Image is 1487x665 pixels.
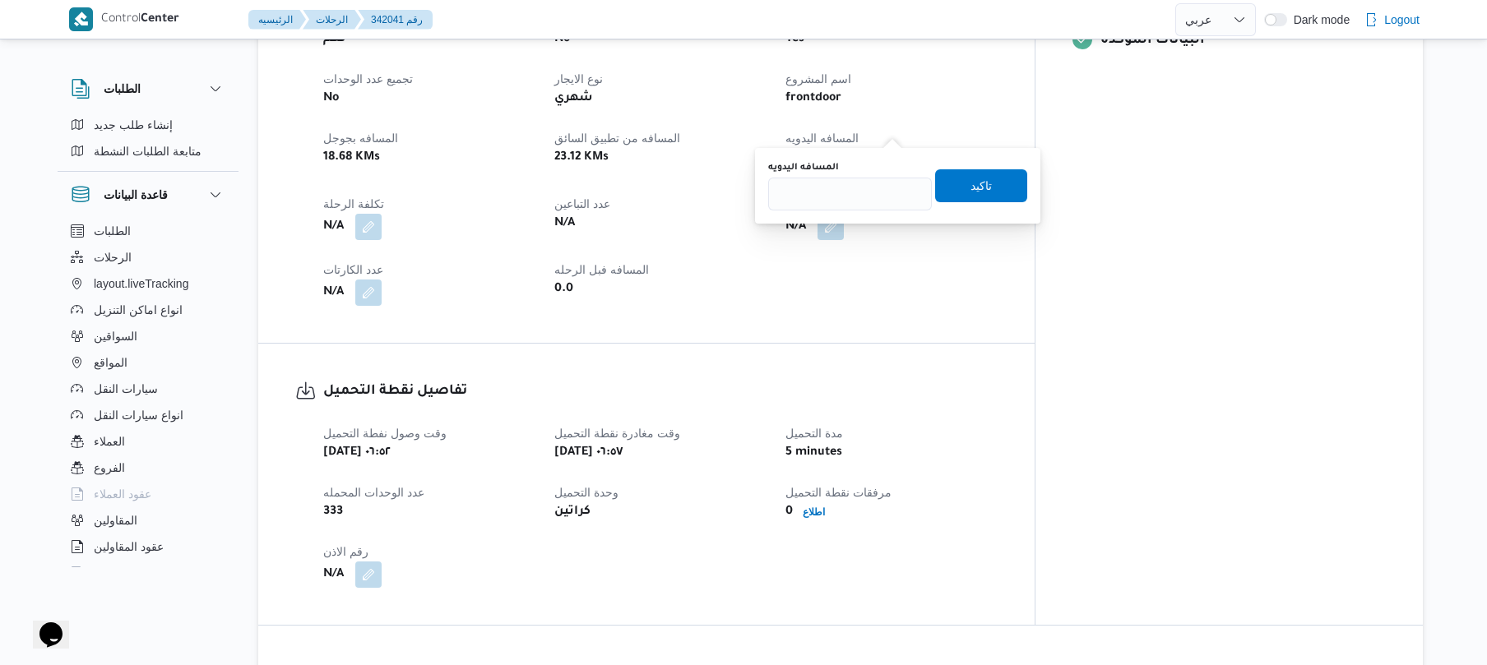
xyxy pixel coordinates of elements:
[94,274,188,293] span: layout.liveTracking
[58,218,239,574] div: قاعدة البيانات
[64,218,232,244] button: الطلبات
[1358,3,1426,36] button: Logout
[323,89,339,109] b: No
[64,455,232,481] button: الفروع
[94,458,125,478] span: الفروع
[64,481,232,507] button: عقود العملاء
[970,176,992,196] span: تاكيد
[71,185,225,205] button: قاعدة البيانات
[64,376,232,402] button: سيارات النقل
[71,79,225,99] button: الطلبات
[785,486,892,499] span: مرفقات نقطة التحميل
[94,141,202,161] span: متابعة الطلبات النشطة
[94,115,173,135] span: إنشاء طلب جديد
[1100,30,1386,52] h3: البيانات المؤكدة
[64,349,232,376] button: المواقع
[323,443,391,463] b: [DATE] ٠٦:٥٢
[64,402,232,428] button: انواع سيارات النقل
[94,432,125,451] span: العملاء
[1287,13,1350,26] span: Dark mode
[323,197,384,210] span: تكلفة الرحلة
[58,112,239,171] div: الطلبات
[785,443,842,463] b: 5 minutes
[554,132,680,145] span: المسافه من تطبيق السائق
[94,247,132,267] span: الرحلات
[323,283,344,302] b: N/A
[554,502,591,522] b: كراتين
[935,169,1027,202] button: تاكيد
[64,560,232,586] button: اجهزة التليفون
[796,502,832,522] button: اطلاع
[64,533,232,560] button: عقود المقاولين
[554,443,623,463] b: [DATE] ٠٦:٥٧
[554,214,575,233] b: N/A
[785,427,843,440] span: مدة التحميل
[104,185,168,205] h3: قاعدة البيانات
[16,599,69,649] iframe: chat widget
[94,326,137,346] span: السواقين
[94,405,183,425] span: انواع سيارات النقل
[554,486,618,499] span: وحدة التحميل
[104,79,141,99] h3: الطلبات
[323,217,344,237] b: N/A
[554,427,680,440] span: وقت مغادرة نقطة التحميل
[785,72,851,85] span: اسم المشروع
[94,537,164,556] span: عقود المقاولين
[323,381,998,403] h3: تفاصيل نقطة التحميل
[785,30,804,49] b: Yes
[554,30,570,49] b: No
[94,510,137,530] span: المقاولين
[94,484,151,504] span: عقود العملاء
[303,10,361,30] button: الرحلات
[785,217,806,237] b: N/A
[64,138,232,164] button: متابعة الطلبات النشطة
[785,132,859,145] span: المسافه اليدويه
[323,263,383,276] span: عدد الكارتات
[64,112,232,138] button: إنشاء طلب جديد
[554,89,593,109] b: شهري
[323,565,344,584] b: N/A
[141,13,179,26] b: Center
[69,7,93,31] img: X8yXhbKr1z7QwAAAABJRU5ErkJggg==
[554,148,609,168] b: 23.12 KMs
[94,353,127,372] span: المواقع
[768,161,839,174] label: المسافه اليدويه
[358,10,433,30] button: 342041 رقم
[323,486,424,499] span: عدد الوحدات المحمله
[803,506,825,518] b: اطلاع
[554,72,603,85] span: نوع الايجار
[94,221,131,241] span: الطلبات
[94,379,158,399] span: سيارات النقل
[323,545,368,558] span: رقم الاذن
[64,428,232,455] button: العملاء
[64,270,232,297] button: layout.liveTracking
[64,323,232,349] button: السواقين
[1384,10,1420,30] span: Logout
[323,427,447,440] span: وقت وصول نفطة التحميل
[785,502,793,522] b: 0
[64,507,232,533] button: المقاولين
[554,279,573,299] b: 0.0
[94,563,162,583] span: اجهزة التليفون
[554,197,610,210] span: عدد التباعين
[323,72,413,85] span: تجميع عدد الوحدات
[94,300,183,320] span: انواع اماكن التنزيل
[785,89,841,109] b: frontdoor
[64,244,232,270] button: الرحلات
[323,502,343,522] b: 333
[554,263,649,276] span: المسافه فبل الرحله
[323,148,380,168] b: 18.68 KMs
[248,10,306,30] button: الرئيسيه
[323,132,398,145] span: المسافه بجوجل
[64,297,232,323] button: انواع اماكن التنزيل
